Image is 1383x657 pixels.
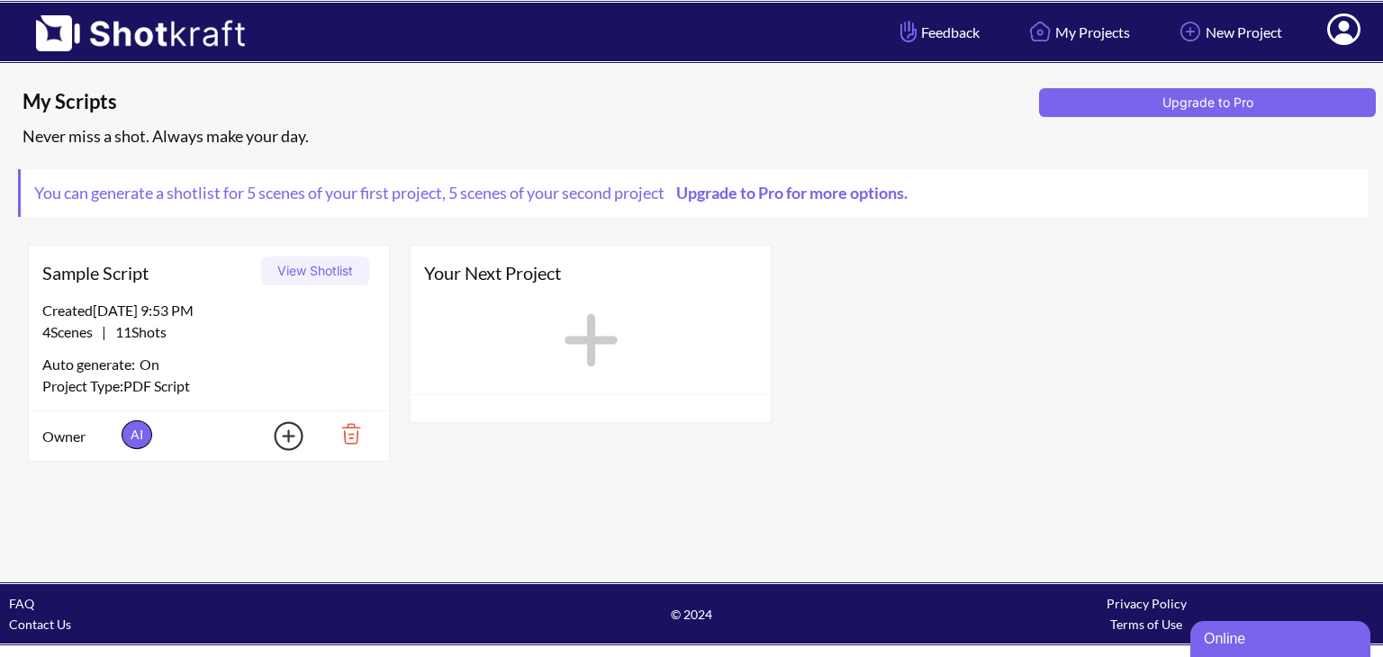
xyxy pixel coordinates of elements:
span: AI [122,420,152,449]
span: © 2024 [464,604,918,625]
a: My Projects [1011,8,1143,56]
span: | [42,321,167,343]
span: Owner [42,426,117,447]
span: Your Next Project [424,259,757,286]
button: Upgrade to Pro [1039,88,1376,117]
a: Contact Us [9,616,71,632]
span: 4 Scenes [42,323,102,340]
div: Terms of Use [919,614,1374,634]
div: Project Type: PDF Script [42,375,375,397]
a: New Project [1162,8,1296,56]
img: Add Icon [246,416,309,456]
img: Home Icon [1025,16,1055,47]
img: Trash Icon [313,418,375,449]
a: FAQ [9,596,34,611]
button: View Shotlist [261,256,369,285]
span: 5 scenes of your first project , [244,183,446,202]
div: Never miss a shot. Always make your day. [18,121,1374,151]
span: 11 Shots [106,323,167,340]
div: Created [DATE] 9:53 PM [42,300,375,321]
span: My Scripts [23,88,1033,115]
span: On [140,354,159,375]
div: Privacy Policy [919,593,1374,614]
span: 5 scenes of your second project [446,183,664,202]
img: Add Icon [1175,16,1206,47]
span: Auto generate: [42,354,140,375]
span: You can generate a shotlist for [21,169,930,217]
span: Sample Script [42,259,255,286]
a: Upgrade to Pro for more options. [664,183,917,202]
iframe: chat widget [1190,617,1374,657]
img: Hand Icon [896,16,921,47]
span: Feedback [896,22,980,42]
